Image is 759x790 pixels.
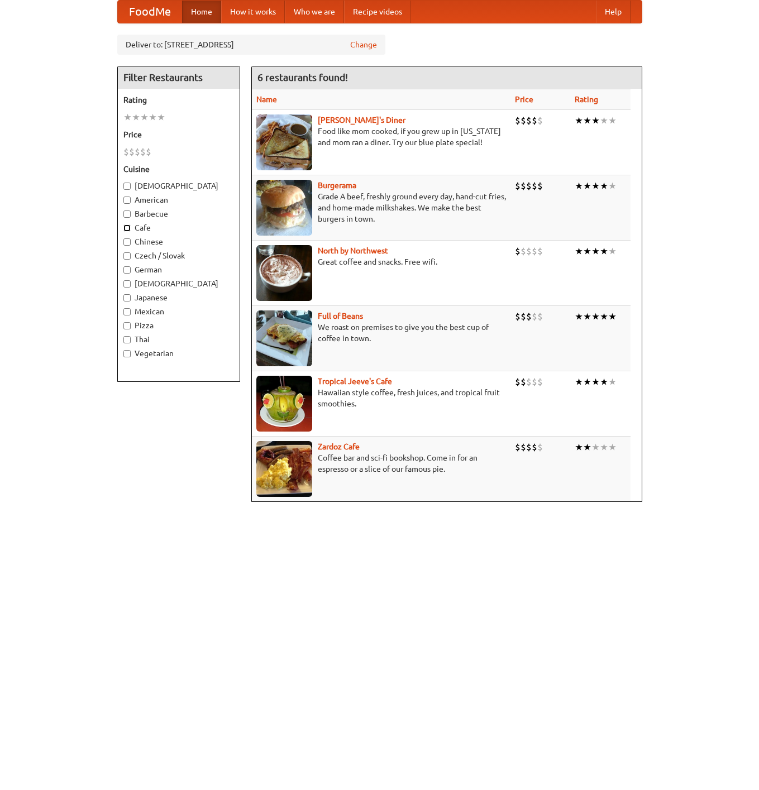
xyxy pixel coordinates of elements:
[123,348,234,359] label: Vegetarian
[608,376,617,388] li: ★
[318,181,356,190] a: Burgerama
[583,376,591,388] li: ★
[123,129,234,140] h5: Price
[256,441,312,497] img: zardoz.jpg
[591,114,600,127] li: ★
[123,308,131,315] input: Mexican
[583,245,591,257] li: ★
[608,114,617,127] li: ★
[123,350,131,357] input: Vegetarian
[515,376,521,388] li: $
[600,441,608,453] li: ★
[129,146,135,158] li: $
[285,1,344,23] a: Who we are
[591,245,600,257] li: ★
[537,310,543,323] li: $
[537,245,543,257] li: $
[256,191,506,224] p: Grade A beef, freshly ground every day, hand-cut fries, and home-made milkshakes. We make the bes...
[537,441,543,453] li: $
[149,111,157,123] li: ★
[515,95,533,104] a: Price
[123,264,234,275] label: German
[515,180,521,192] li: $
[608,441,617,453] li: ★
[600,245,608,257] li: ★
[123,180,234,191] label: [DEMOGRAPHIC_DATA]
[182,1,221,23] a: Home
[526,180,532,192] li: $
[532,245,537,257] li: $
[256,256,506,267] p: Great coffee and snacks. Free wifi.
[123,266,131,274] input: German
[256,322,506,344] p: We roast on premises to give you the best cup of coffee in town.
[256,245,312,301] img: north.jpg
[350,39,377,50] a: Change
[526,376,532,388] li: $
[256,180,312,236] img: burgerama.jpg
[600,310,608,323] li: ★
[123,252,131,260] input: Czech / Slovak
[521,114,526,127] li: $
[532,376,537,388] li: $
[515,441,521,453] li: $
[117,35,385,55] div: Deliver to: [STREET_ADDRESS]
[123,183,131,190] input: [DEMOGRAPHIC_DATA]
[118,1,182,23] a: FoodMe
[318,377,392,386] a: Tropical Jeeve's Cafe
[515,310,521,323] li: $
[521,180,526,192] li: $
[575,180,583,192] li: ★
[596,1,631,23] a: Help
[526,310,532,323] li: $
[118,66,240,89] h4: Filter Restaurants
[123,322,131,329] input: Pizza
[521,245,526,257] li: $
[608,180,617,192] li: ★
[123,250,234,261] label: Czech / Slovak
[515,114,521,127] li: $
[537,376,543,388] li: $
[123,222,234,233] label: Cafe
[318,116,405,125] a: [PERSON_NAME]'s Diner
[257,72,348,83] ng-pluralize: 6 restaurants found!
[123,280,131,288] input: [DEMOGRAPHIC_DATA]
[123,210,131,218] input: Barbecue
[532,114,537,127] li: $
[123,208,234,219] label: Barbecue
[256,310,312,366] img: beans.jpg
[135,146,140,158] li: $
[591,441,600,453] li: ★
[575,310,583,323] li: ★
[521,310,526,323] li: $
[608,310,617,323] li: ★
[123,334,234,345] label: Thai
[256,452,506,475] p: Coffee bar and sci-fi bookshop. Come in for an espresso or a slice of our famous pie.
[123,111,132,123] li: ★
[575,114,583,127] li: ★
[318,442,360,451] b: Zardoz Cafe
[583,114,591,127] li: ★
[123,278,234,289] label: [DEMOGRAPHIC_DATA]
[123,294,131,301] input: Japanese
[591,180,600,192] li: ★
[532,441,537,453] li: $
[608,245,617,257] li: ★
[256,376,312,432] img: jeeves.jpg
[123,236,234,247] label: Chinese
[537,114,543,127] li: $
[600,180,608,192] li: ★
[532,180,537,192] li: $
[256,387,506,409] p: Hawaiian style coffee, fresh juices, and tropical fruit smoothies.
[532,310,537,323] li: $
[318,312,363,320] a: Full of Beans
[591,376,600,388] li: ★
[600,114,608,127] li: ★
[221,1,285,23] a: How it works
[575,245,583,257] li: ★
[256,114,312,170] img: sallys.jpg
[600,376,608,388] li: ★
